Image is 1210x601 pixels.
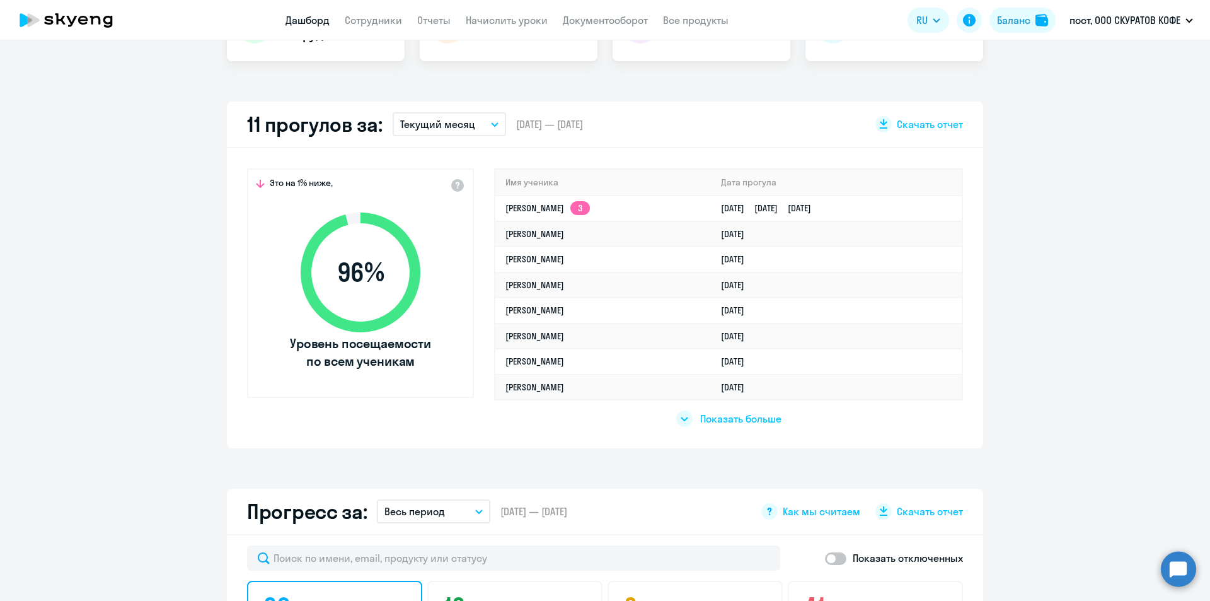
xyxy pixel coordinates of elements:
span: Скачать отчет [897,505,963,518]
a: [PERSON_NAME] [505,382,564,393]
app-skyeng-badge: 3 [570,201,590,215]
button: пост, ООО СКУРАТОВ КОФЕ [1063,5,1199,35]
a: Начислить уроки [466,14,548,26]
span: Скачать отчет [897,117,963,131]
a: Сотрудники [345,14,402,26]
div: Баланс [997,13,1030,28]
h2: 11 прогулов за: [247,112,383,137]
p: пост, ООО СКУРАТОВ КОФЕ [1069,13,1180,28]
span: 96 % [288,257,433,288]
a: [DATE] [721,254,754,265]
p: Текущий месяц [400,117,475,132]
p: Весь период [384,504,445,519]
a: [DATE] [721,382,754,393]
a: Все продукты [663,14,729,26]
button: Текущий месяц [393,112,506,136]
span: RU [916,13,928,28]
a: [PERSON_NAME] [505,356,564,367]
button: Весь период [377,499,490,523]
button: Балансbalance [989,8,1056,33]
button: RU [907,8,949,33]
a: [DATE] [721,330,754,342]
th: Дата прогула [711,170,962,195]
span: Как мы считаем [783,505,860,518]
img: balance [1035,14,1048,26]
span: Уровень посещаемости по всем ученикам [288,335,433,370]
a: Отчеты [417,14,451,26]
a: [PERSON_NAME] [505,330,564,342]
a: [PERSON_NAME]3 [505,202,590,214]
a: Дашборд [285,14,330,26]
input: Поиск по имени, email, продукту или статусу [247,546,780,571]
a: [DATE] [721,228,754,240]
a: [PERSON_NAME] [505,279,564,291]
a: [PERSON_NAME] [505,305,564,316]
span: Это на 1% ниже, [270,177,333,192]
a: [DATE][DATE][DATE] [721,202,821,214]
a: [PERSON_NAME] [505,228,564,240]
p: Показать отключенных [853,551,963,566]
a: Документооборот [563,14,648,26]
a: [DATE] [721,279,754,291]
span: [DATE] — [DATE] [516,117,583,131]
span: Показать больше [700,412,781,426]
a: [PERSON_NAME] [505,254,564,265]
h2: Прогресс за: [247,499,367,524]
span: [DATE] — [DATE] [500,505,567,518]
th: Имя ученика [495,170,711,195]
a: [DATE] [721,356,754,367]
a: [DATE] [721,305,754,316]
